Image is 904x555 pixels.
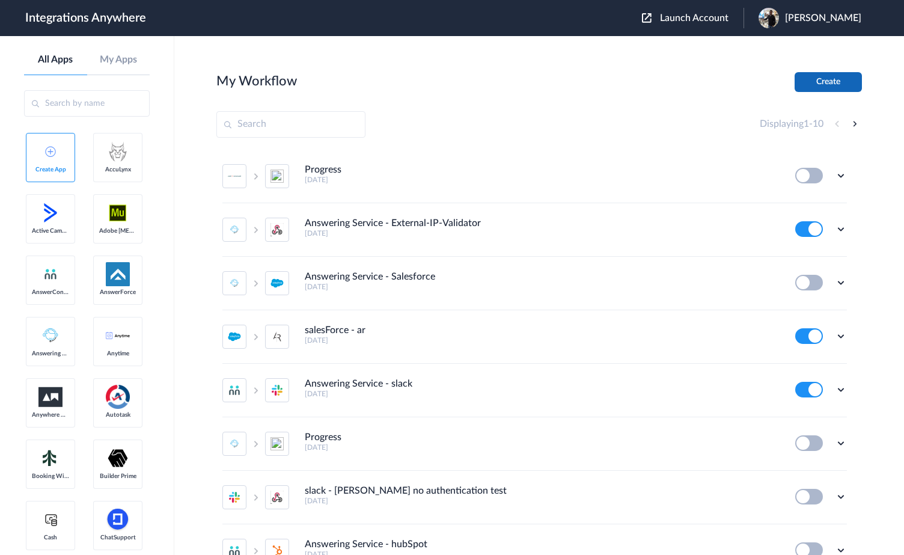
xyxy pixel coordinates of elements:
a: All Apps [24,54,87,66]
img: builder-prime-logo.svg [106,446,130,470]
span: Anytime [99,350,136,357]
h4: salesForce - ar [305,325,365,336]
img: acculynx-logo.svg [106,140,130,164]
h5: [DATE] [305,497,779,505]
button: Create [795,72,862,92]
img: active-campaign-logo.svg [38,201,63,225]
span: 10 [813,119,823,129]
img: launch-acct-icon.svg [642,13,652,23]
span: Booking Widget [32,473,69,480]
h2: My Workflow [216,73,297,89]
img: af-app-logo.svg [106,262,130,286]
span: Create App [32,166,69,173]
span: Answering Service [32,350,69,357]
h5: [DATE] [305,390,779,398]
span: Launch Account [660,13,728,23]
h4: Answering Service - hubSpot [305,539,427,550]
img: answerconnect-logo.svg [43,267,58,281]
input: Search [216,111,365,138]
h5: [DATE] [305,283,779,291]
span: AccuLynx [99,166,136,173]
span: Builder Prime [99,473,136,480]
h4: Displaying - [760,118,823,130]
span: ChatSupport [99,534,136,541]
img: adobe-muse-logo.svg [106,201,130,225]
h4: Answering Service - External-IP-Validator [305,218,481,229]
span: Anywhere Works [32,411,69,419]
h5: [DATE] [305,443,779,452]
img: add-icon.svg [45,146,56,157]
input: Search by name [24,90,150,117]
h4: Answering Service - slack [305,378,412,390]
h4: Progress [305,432,341,443]
h5: [DATE] [305,176,779,184]
img: aww.png [38,387,63,407]
img: jaVPod87DJAX_Me6YUnlyrh1ujwXhTT8kcHKjronBdDGmu52TZ437L5IltUcJgWw2D4XS_ZgBINt-YUi3DCJ788OlOwi22PwK... [759,8,779,28]
h5: [DATE] [305,336,779,345]
span: 1 [804,119,809,129]
a: My Apps [87,54,150,66]
span: AnswerForce [99,289,136,296]
img: cash-logo.svg [43,512,58,527]
span: AnswerConnect [32,289,69,296]
h4: slack - [PERSON_NAME] no authentication test [305,485,507,497]
h4: Progress [305,164,341,176]
span: [PERSON_NAME] [785,13,861,24]
span: Active Campaign [32,227,69,235]
span: Adobe [MEDICAL_DATA] [99,227,136,235]
h4: Answering Service - Salesforce [305,271,435,283]
img: anytime-calendar-logo.svg [106,332,130,339]
img: Answering_service.png [38,323,63,348]
h5: [DATE] [305,229,779,238]
span: Cash [32,534,69,541]
img: Setmore_Logo.svg [38,447,63,469]
img: autotask.png [106,385,130,409]
h1: Integrations Anywhere [25,11,146,25]
span: Autotask [99,411,136,419]
button: Launch Account [642,13,744,24]
img: chatsupport-icon.svg [106,507,130,532]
